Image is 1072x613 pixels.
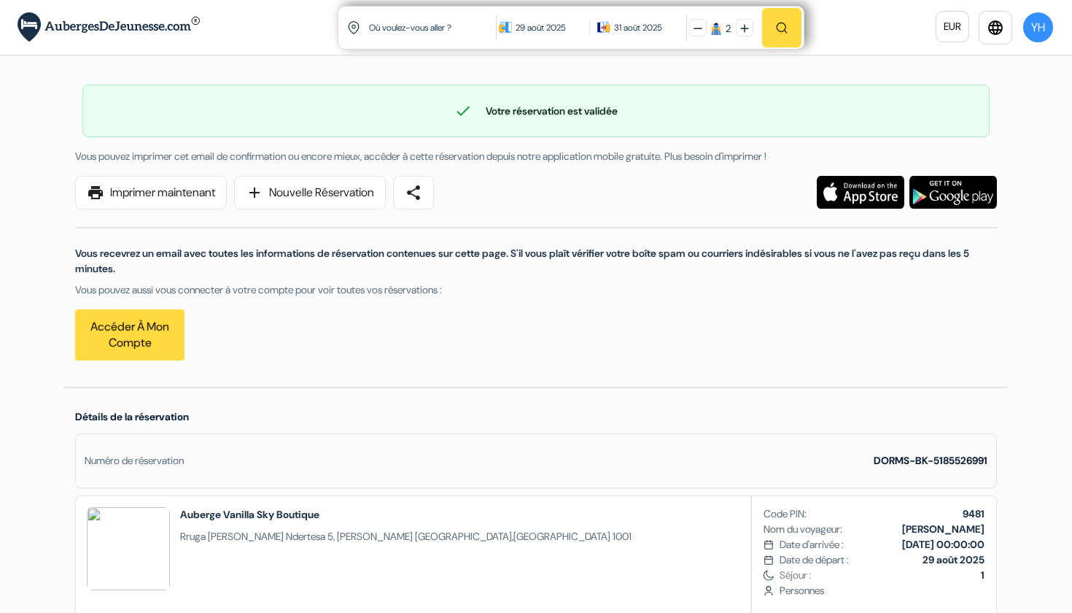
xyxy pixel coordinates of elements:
[405,184,422,201] span: share
[764,522,842,537] span: Nom du voyageur:
[75,282,997,298] p: Vous pouvez aussi vous connecter à votre compte pour voir toutes vos réservations :
[180,507,632,522] h2: Auberge Vanilla Sky Boutique
[499,20,512,34] img: calendarIcon icon
[234,176,386,209] a: addNouvelle Réservation
[75,309,185,361] a: Accéder à mon compte
[83,102,989,120] div: Votre réservation est validée
[817,176,904,209] img: Téléchargez l'application gratuite
[987,19,1004,36] i: language
[516,20,582,35] div: 29 août 2025
[415,530,512,543] span: [GEOGRAPHIC_DATA]
[180,530,413,543] span: Rruga [PERSON_NAME] Ndertesa 5, [PERSON_NAME]
[909,176,997,209] img: Téléchargez l'application gratuite
[1022,11,1054,44] button: YH
[981,568,984,582] b: 1
[75,246,997,277] p: Vous recevrez un email avec toutes les informations de réservation contenues sur cette page. S'il...
[454,102,472,120] span: check
[347,21,360,34] img: location icon
[780,552,849,568] span: Date de départ :
[597,20,610,34] img: calendarIcon icon
[936,11,969,42] a: EUR
[874,454,987,467] strong: DORMS-BK-5185526991
[710,22,723,35] img: guest icon
[979,11,1012,45] a: language
[368,9,500,45] input: Ville, université ou logement
[180,529,632,544] span: ,
[85,453,184,469] div: Numéro de réservation
[780,537,844,552] span: Date d'arrivée :
[75,176,227,209] a: printImprimer maintenant
[923,553,984,566] b: 29 août 2025
[780,583,984,598] span: Personnes
[726,21,731,36] div: 2
[764,506,807,522] span: Code PIN:
[902,523,984,536] b: [PERSON_NAME]
[613,530,632,543] span: 1001
[393,176,434,209] a: share
[87,507,170,590] img: VzEPMVNlBDEGNQlv
[963,507,984,520] b: 9481
[614,20,662,35] div: 31 août 2025
[513,530,610,543] span: [GEOGRAPHIC_DATA]
[902,538,984,551] b: [DATE] 00:00:00
[740,24,749,33] img: plus
[780,568,984,583] span: Séjour :
[18,12,200,42] img: AubergesDeJeunesse.com
[246,184,263,201] span: add
[694,24,702,33] img: minus
[75,150,766,163] span: Vous pouvez imprimer cet email de confirmation ou encore mieux, accéder à cette réservation depui...
[87,184,104,201] span: print
[75,410,189,423] span: Détails de la réservation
